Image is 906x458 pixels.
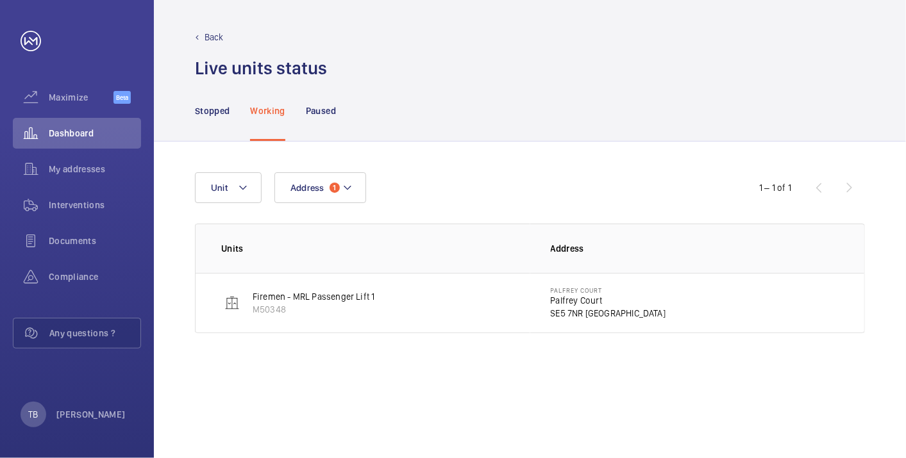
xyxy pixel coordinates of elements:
span: Dashboard [49,127,141,140]
span: Documents [49,234,141,247]
p: [PERSON_NAME] [56,408,126,421]
div: 1 – 1 of 1 [759,181,791,194]
p: Units [221,242,530,255]
span: Address [290,183,324,193]
p: Paused [306,104,336,117]
p: Firemen - MRL Passenger Lift 1 [253,290,374,303]
img: elevator.svg [224,295,240,311]
span: Interventions [49,199,141,211]
p: M50348 [253,303,374,316]
p: SE5 7NR [GEOGRAPHIC_DATA] [551,307,666,320]
span: Maximize [49,91,113,104]
span: Any questions ? [49,327,140,339]
p: Stopped [195,104,230,117]
h1: Live units status [195,56,327,80]
button: Unit [195,172,262,203]
p: Address [551,242,839,255]
p: TB [28,408,38,421]
span: 1 [330,183,340,193]
span: Beta [113,91,131,104]
p: Working [250,104,285,117]
span: Unit [211,183,228,193]
p: Palfrey Court [551,286,666,294]
p: Palfrey Court [551,294,666,307]
p: Back [205,31,224,44]
span: My addresses [49,163,141,176]
button: Address1 [274,172,366,203]
span: Compliance [49,270,141,283]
